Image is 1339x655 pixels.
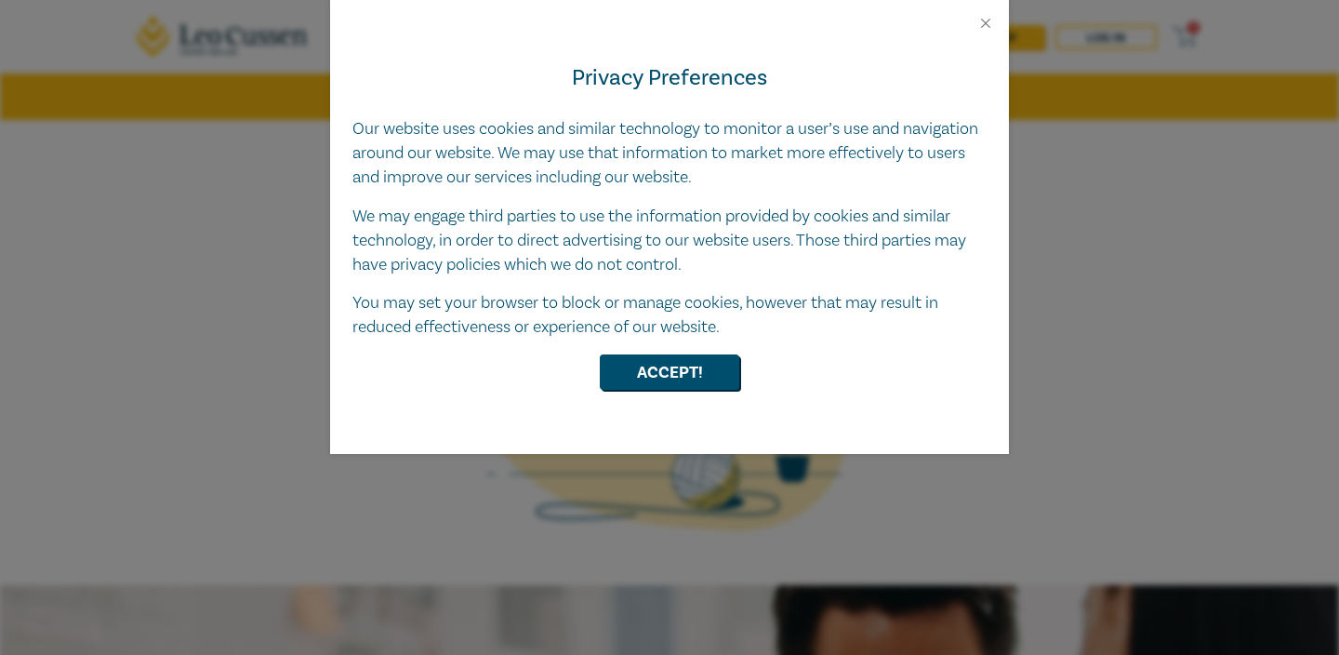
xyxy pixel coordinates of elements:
button: Accept! [600,354,739,390]
p: Our website uses cookies and similar technology to monitor a user’s use and navigation around our... [352,117,987,190]
p: You may set your browser to block or manage cookies, however that may result in reduced effective... [352,291,987,340]
p: We may engage third parties to use the information provided by cookies and similar technology, in... [352,205,987,277]
h4: Privacy Preferences [352,61,987,95]
button: Close [977,15,994,32]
